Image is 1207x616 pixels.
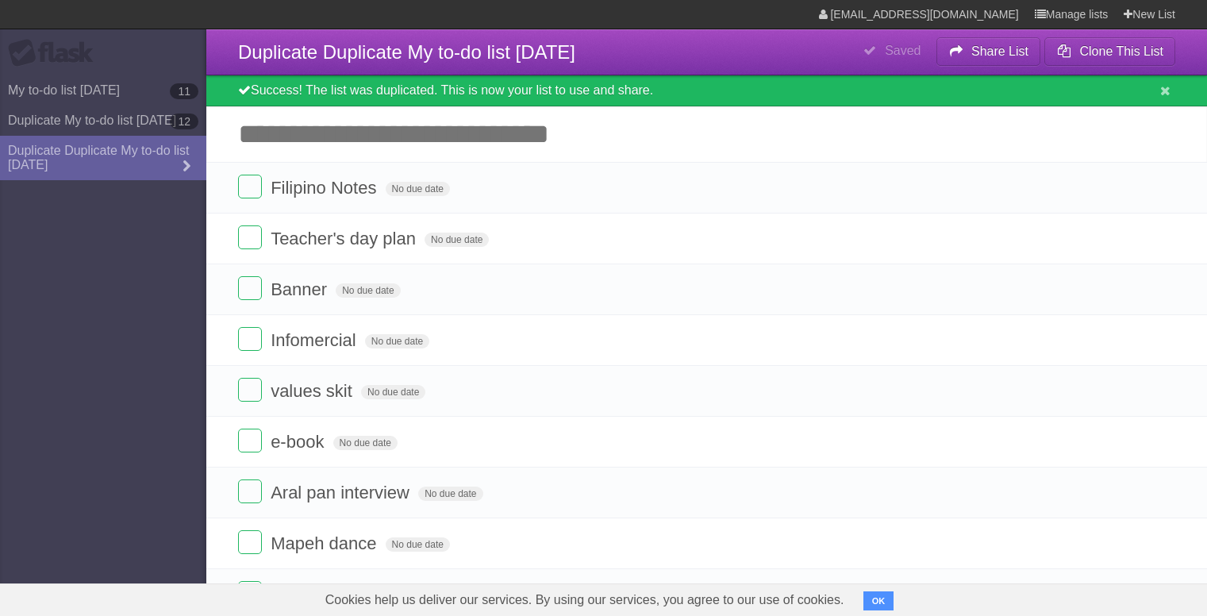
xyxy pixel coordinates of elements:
[885,44,921,57] b: Saved
[238,581,262,605] label: Done
[238,41,575,63] span: Duplicate Duplicate My to-do list [DATE]
[365,334,429,348] span: No due date
[271,483,413,502] span: Aral pan interview
[238,327,262,351] label: Done
[271,432,328,452] span: e-book
[170,83,198,99] b: 11
[271,381,356,401] span: values skit
[8,39,103,67] div: Flask
[238,378,262,402] label: Done
[425,233,489,247] span: No due date
[418,487,482,501] span: No due date
[361,385,425,399] span: No due date
[170,114,198,129] b: 12
[238,225,262,249] label: Done
[333,436,398,450] span: No due date
[238,175,262,198] label: Done
[271,178,380,198] span: Filipino Notes
[238,429,262,452] label: Done
[936,37,1041,66] button: Share List
[271,279,331,299] span: Banner
[336,283,400,298] span: No due date
[271,330,360,350] span: Infomercial
[863,591,894,610] button: OK
[309,584,860,616] span: Cookies help us deliver our services. By using our services, you agree to our use of cookies.
[1079,44,1163,58] b: Clone This List
[271,533,380,553] span: Mapeh dance
[206,75,1207,106] div: Success! The list was duplicated. This is now your list to use and share.
[386,182,450,196] span: No due date
[1044,37,1175,66] button: Clone This List
[271,229,420,248] span: Teacher's day plan
[238,276,262,300] label: Done
[238,479,262,503] label: Done
[971,44,1028,58] b: Share List
[238,530,262,554] label: Done
[386,537,450,552] span: No due date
